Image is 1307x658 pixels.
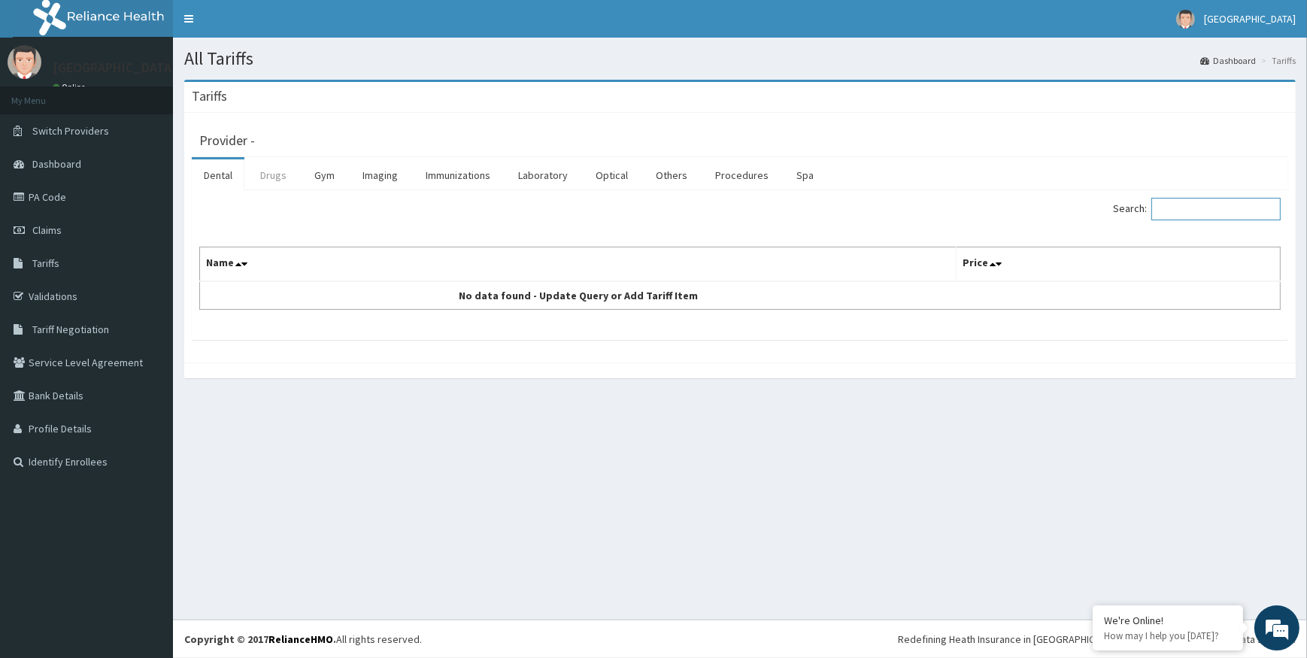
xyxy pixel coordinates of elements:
[1204,12,1296,26] span: [GEOGRAPHIC_DATA]
[53,82,89,92] a: Online
[184,49,1296,68] h1: All Tariffs
[1104,614,1232,627] div: We're Online!
[1176,10,1195,29] img: User Image
[32,124,109,138] span: Switch Providers
[32,256,59,270] span: Tariffs
[248,159,299,191] a: Drugs
[1113,198,1281,220] label: Search:
[268,632,333,646] a: RelianceHMO
[1104,629,1232,642] p: How may I help you today?
[192,159,244,191] a: Dental
[350,159,410,191] a: Imaging
[199,134,255,147] h3: Provider -
[200,247,957,282] th: Name
[1200,54,1256,67] a: Dashboard
[584,159,640,191] a: Optical
[784,159,826,191] a: Spa
[414,159,502,191] a: Immunizations
[1257,54,1296,67] li: Tariffs
[184,632,336,646] strong: Copyright © 2017 .
[302,159,347,191] a: Gym
[192,89,227,103] h3: Tariffs
[32,157,81,171] span: Dashboard
[8,45,41,79] img: User Image
[32,223,62,237] span: Claims
[200,281,957,310] td: No data found - Update Query or Add Tariff Item
[898,632,1296,647] div: Redefining Heath Insurance in [GEOGRAPHIC_DATA] using Telemedicine and Data Science!
[53,61,177,74] p: [GEOGRAPHIC_DATA]
[644,159,699,191] a: Others
[956,247,1280,282] th: Price
[703,159,781,191] a: Procedures
[506,159,580,191] a: Laboratory
[32,323,109,336] span: Tariff Negotiation
[173,620,1307,658] footer: All rights reserved.
[1151,198,1281,220] input: Search:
